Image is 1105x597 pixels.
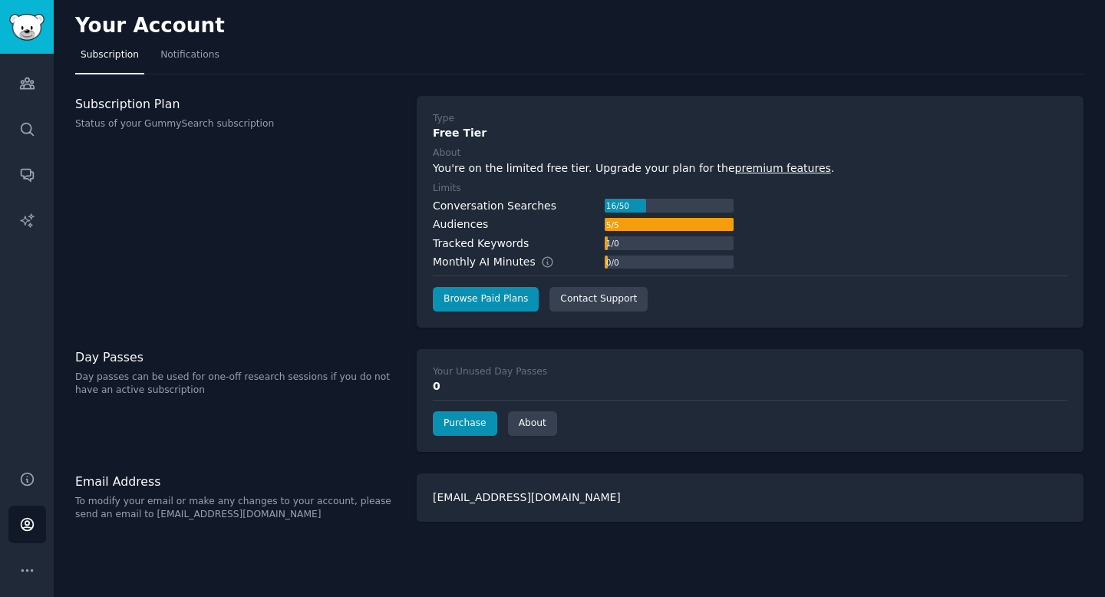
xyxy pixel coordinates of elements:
a: About [508,411,557,436]
div: 1 / 0 [605,236,620,250]
div: Limits [433,182,461,196]
div: Audiences [433,216,488,233]
div: Type [433,112,454,126]
h3: Subscription Plan [75,96,401,112]
span: Subscription [81,48,139,62]
a: Purchase [433,411,497,436]
a: Contact Support [549,287,648,312]
div: 0 [433,378,1067,394]
div: [EMAIL_ADDRESS][DOMAIN_NAME] [417,473,1084,522]
a: Subscription [75,43,144,74]
img: GummySearch logo [9,14,45,41]
div: Tracked Keywords [433,236,529,252]
div: About [433,147,460,160]
div: Your Unused Day Passes [433,365,547,379]
h2: Your Account [75,14,225,38]
div: 5 / 5 [605,218,620,232]
div: 0 / 0 [605,256,620,269]
a: Browse Paid Plans [433,287,539,312]
div: Monthly AI Minutes [433,254,570,270]
div: Conversation Searches [433,198,556,214]
div: 16 / 50 [605,199,631,213]
h3: Email Address [75,473,401,490]
span: Notifications [160,48,219,62]
a: premium features [735,162,831,174]
h3: Day Passes [75,349,401,365]
p: Day passes can be used for one-off research sessions if you do not have an active subscription [75,371,401,397]
p: Status of your GummySearch subscription [75,117,401,131]
a: Notifications [155,43,225,74]
div: Free Tier [433,125,1067,141]
p: To modify your email or make any changes to your account, please send an email to [EMAIL_ADDRESS]... [75,495,401,522]
div: You're on the limited free tier. Upgrade your plan for the . [433,160,1067,176]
